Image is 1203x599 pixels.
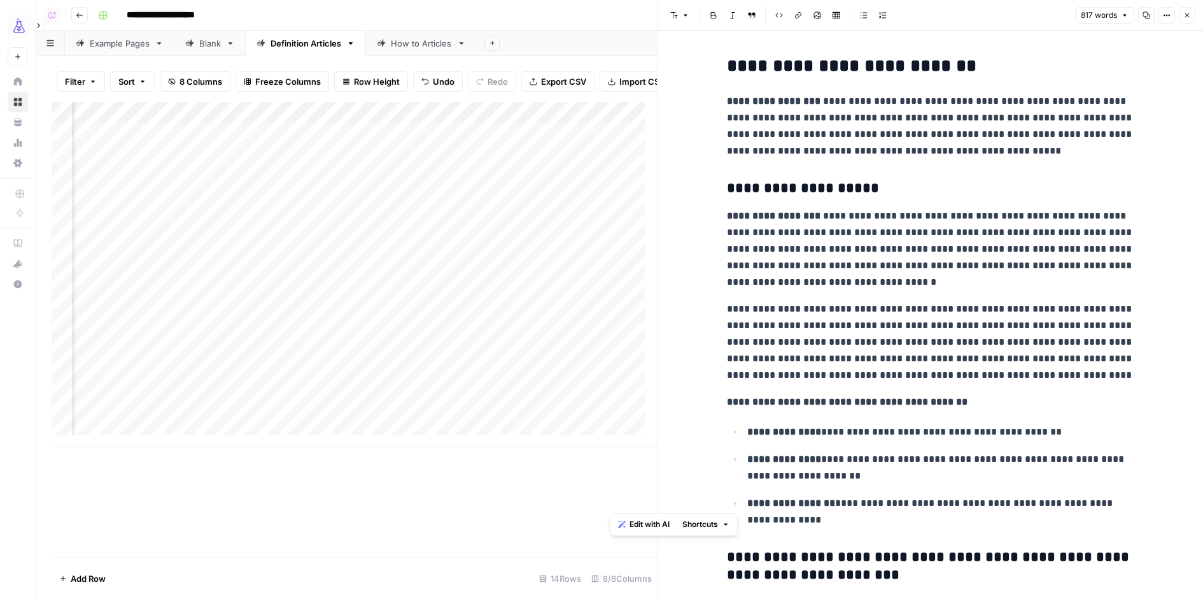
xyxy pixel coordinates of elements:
[179,75,222,88] span: 8 Columns
[613,516,675,533] button: Edit with AI
[8,133,28,153] a: Usage
[354,75,400,88] span: Row Height
[521,71,594,92] button: Export CSV
[586,568,657,589] div: 8/8 Columns
[677,516,735,533] button: Shortcuts
[71,572,106,585] span: Add Row
[534,568,586,589] div: 14 Rows
[8,254,27,273] div: What's new?
[90,37,150,50] div: Example Pages
[630,519,670,530] span: Edit with AI
[160,71,230,92] button: 8 Columns
[600,71,673,92] button: Import CSV
[8,254,28,274] button: What's new?
[246,31,366,56] a: Definition Articles
[619,75,665,88] span: Import CSV
[8,92,28,112] a: Browse
[391,37,452,50] div: How to Articles
[65,75,85,88] span: Filter
[468,71,516,92] button: Redo
[682,519,718,530] span: Shortcuts
[8,10,28,42] button: Workspace: AirOps Growth
[433,75,454,88] span: Undo
[1081,10,1117,21] span: 817 words
[488,75,508,88] span: Redo
[110,71,155,92] button: Sort
[271,37,341,50] div: Definition Articles
[8,153,28,173] a: Settings
[413,71,463,92] button: Undo
[52,568,113,589] button: Add Row
[199,37,221,50] div: Blank
[8,274,28,294] button: Help + Support
[541,75,586,88] span: Export CSV
[236,71,329,92] button: Freeze Columns
[1075,7,1134,24] button: 817 words
[65,31,174,56] a: Example Pages
[366,31,477,56] a: How to Articles
[118,75,135,88] span: Sort
[8,71,28,92] a: Home
[8,15,31,38] img: AirOps Growth Logo
[255,75,321,88] span: Freeze Columns
[334,71,408,92] button: Row Height
[8,233,28,254] a: AirOps Academy
[8,112,28,133] a: Your Data
[57,71,105,92] button: Filter
[174,31,246,56] a: Blank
